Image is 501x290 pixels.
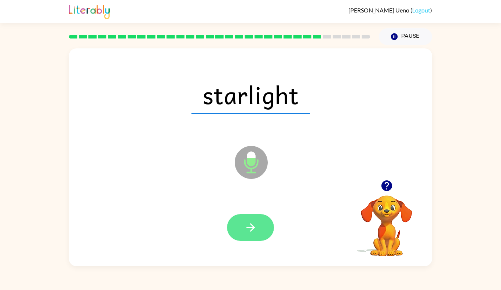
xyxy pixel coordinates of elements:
[412,7,430,14] a: Logout
[379,28,432,45] button: Pause
[350,184,423,257] video: Your browser must support playing .mp4 files to use Literably. Please try using another browser.
[348,7,432,14] div: ( )
[69,3,110,19] img: Literably
[191,76,310,114] span: starlight
[348,7,410,14] span: [PERSON_NAME] Ueno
